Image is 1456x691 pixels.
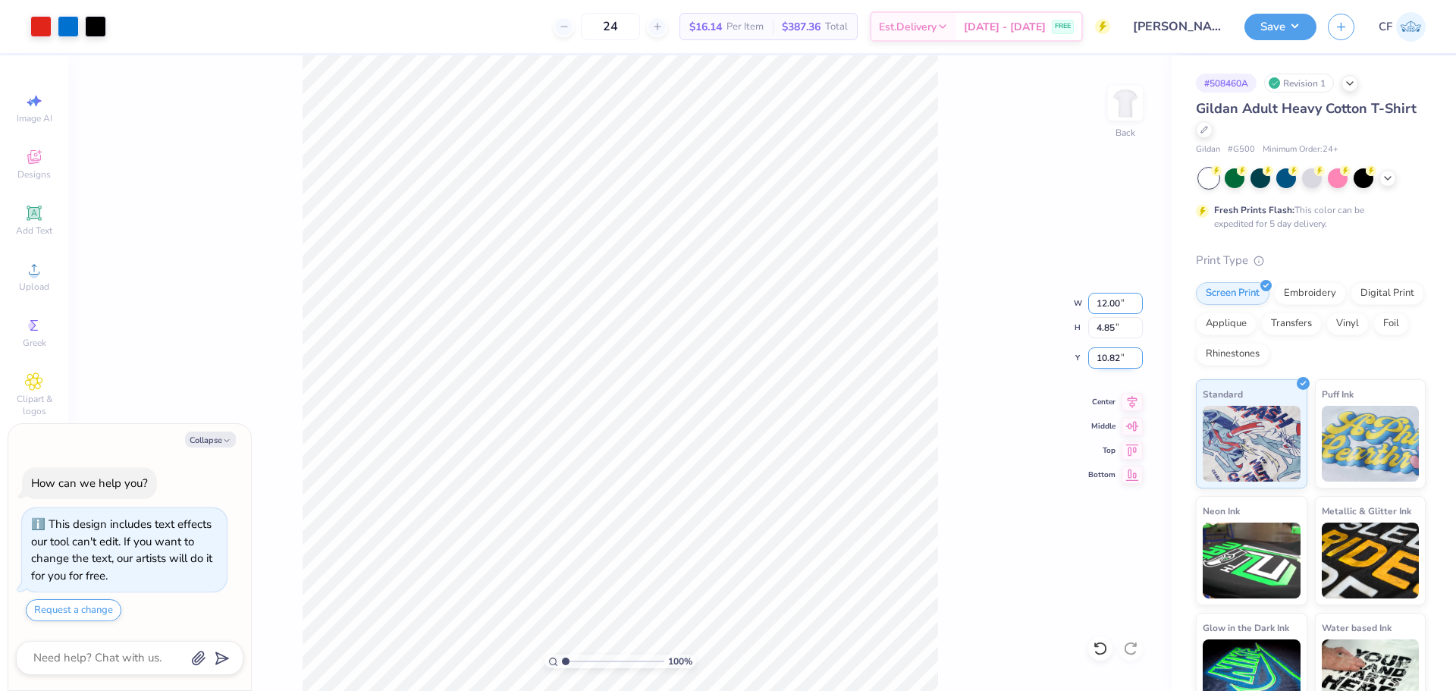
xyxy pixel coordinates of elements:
div: Print Type [1196,252,1426,269]
span: Clipart & logos [8,393,61,417]
span: Gildan [1196,143,1220,156]
div: Embroidery [1274,282,1346,305]
span: Designs [17,168,51,181]
button: Collapse [185,432,236,448]
strong: Fresh Prints Flash: [1214,204,1294,216]
div: This color can be expedited for 5 day delivery. [1214,203,1401,231]
span: Water based Ink [1322,620,1392,636]
img: Metallic & Glitter Ink [1322,523,1420,598]
span: Top [1088,445,1116,456]
div: Screen Print [1196,282,1269,305]
span: Metallic & Glitter Ink [1322,503,1411,519]
span: Neon Ink [1203,503,1240,519]
div: How can we help you? [31,476,148,491]
div: Applique [1196,313,1257,335]
img: Puff Ink [1322,406,1420,482]
span: Image AI [17,112,52,124]
span: $16.14 [689,19,722,35]
img: Neon Ink [1203,523,1301,598]
span: Puff Ink [1322,386,1354,402]
div: Transfers [1261,313,1322,335]
span: Bottom [1088,470,1116,480]
span: # G500 [1228,143,1255,156]
div: Back [1116,126,1135,140]
img: Back [1110,88,1141,118]
img: Standard [1203,406,1301,482]
span: Total [825,19,848,35]
div: Digital Print [1351,282,1424,305]
span: Middle [1088,421,1116,432]
span: FREE [1055,21,1071,32]
span: [DATE] - [DATE] [964,19,1046,35]
div: This design includes text effects our tool can't edit. If you want to change the text, our artist... [31,517,212,583]
span: Upload [19,281,49,293]
div: Vinyl [1326,313,1369,335]
span: Per Item [726,19,764,35]
span: $387.36 [782,19,821,35]
div: Rhinestones [1196,343,1269,366]
span: Glow in the Dark Ink [1203,620,1289,636]
div: Foil [1373,313,1409,335]
span: 100 % [668,655,692,668]
span: Est. Delivery [879,19,937,35]
button: Request a change [26,599,121,621]
span: Greek [23,337,46,349]
span: Standard [1203,386,1243,402]
span: Add Text [16,225,52,237]
span: Center [1088,397,1116,407]
input: Untitled Design [1122,11,1233,42]
span: Minimum Order: 24 + [1263,143,1338,156]
input: – – [581,13,640,40]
